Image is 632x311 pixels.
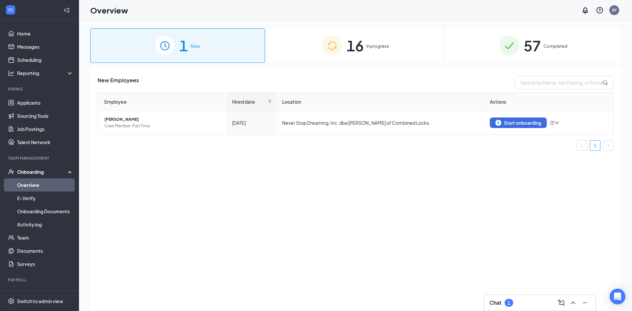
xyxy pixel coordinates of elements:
[277,93,484,111] th: Location
[8,86,72,92] div: Hiring
[557,299,565,307] svg: ComposeMessage
[581,6,589,14] svg: Notifications
[17,231,73,244] a: Team
[568,298,578,308] button: ChevronUp
[8,155,72,161] div: Team Management
[606,144,610,148] span: right
[17,122,73,136] a: Job Postings
[8,70,14,76] svg: Analysis
[610,289,625,304] div: Open Intercom Messenger
[17,298,63,304] div: Switch to admin view
[17,244,73,257] a: Documents
[524,34,541,57] span: 57
[97,76,139,89] span: New Employees
[8,298,14,304] svg: Settings
[495,120,541,126] div: Start onboarding
[17,136,73,149] a: Talent Network
[7,7,14,13] svg: WorkstreamLogo
[17,218,73,231] a: Activity log
[17,40,73,53] a: Messages
[17,96,73,109] a: Applicants
[17,109,73,122] a: Sourcing Tools
[98,93,227,111] th: Employee
[577,140,587,151] button: left
[90,5,128,16] h1: Overview
[580,298,590,308] button: Minimize
[577,140,587,151] li: Previous Page
[543,43,567,49] span: Completed
[17,287,73,300] a: PayrollCrown
[603,140,614,151] li: Next Page
[64,7,70,13] svg: Collapse
[366,43,389,49] span: In progress
[490,117,547,128] button: Start onboarding
[17,192,73,205] a: E-Verify
[549,120,555,125] span: bars
[104,123,222,129] span: Crew Member-Part Time
[569,299,577,307] svg: ChevronUp
[17,257,73,271] a: Surveys
[515,76,614,89] input: Search by Name, Job Posting, or Process
[17,53,73,66] a: Scheduling
[179,34,188,57] span: 1
[489,299,501,306] h3: Chat
[555,120,559,125] span: down
[556,298,566,308] button: ComposeMessage
[232,98,267,105] span: Hired date
[8,277,72,283] div: Payroll
[590,140,600,151] li: 1
[17,168,68,175] div: Onboarding
[17,27,73,40] a: Home
[232,119,272,126] div: [DATE]
[17,205,73,218] a: Onboarding Documents
[347,34,364,57] span: 16
[485,93,614,111] th: Actions
[508,300,510,306] div: 1
[612,7,617,13] div: AY
[603,140,614,151] button: right
[17,178,73,192] a: Overview
[277,111,484,135] td: Never Stop Dreaming, Inc. dba [PERSON_NAME] of Combined Locks.
[590,141,600,150] a: 1
[596,6,604,14] svg: QuestionInfo
[104,116,222,123] span: [PERSON_NAME]
[581,299,589,307] svg: Minimize
[191,43,200,49] span: New
[8,168,14,175] svg: UserCheck
[17,70,74,76] div: Reporting
[580,144,584,148] span: left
